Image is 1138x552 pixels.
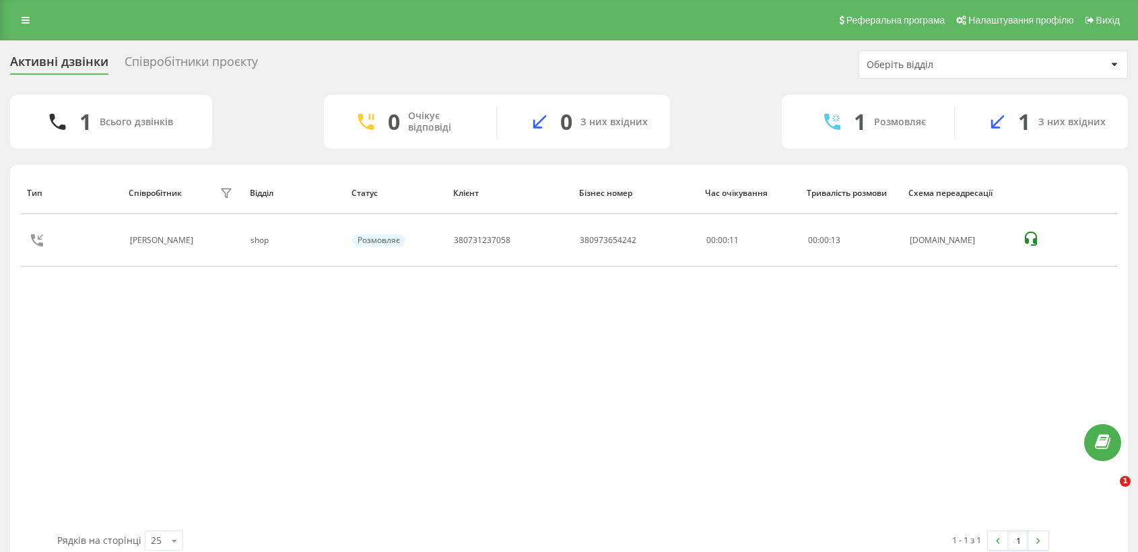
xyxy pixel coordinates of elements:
[79,109,92,135] div: 1
[352,234,405,246] div: Розмовляє
[10,55,108,75] div: Активні дзвінки
[1092,476,1125,508] iframe: Intercom live chat
[968,15,1073,26] span: Налаштування профілю
[1120,476,1131,487] span: 1
[807,188,896,198] div: Тривалість розмови
[580,116,648,128] div: З них вхідних
[352,188,440,198] div: Статус
[1008,531,1028,550] a: 1
[874,116,926,128] div: Розмовляє
[819,234,829,246] span: 00
[560,109,572,135] div: 0
[867,59,1028,71] div: Оберіть відділ
[454,236,510,245] div: 380731237058
[408,110,476,133] div: Очікує відповіді
[57,534,141,547] span: Рядків на сторінці
[808,234,817,246] span: 00
[151,534,162,547] div: 25
[579,188,692,198] div: Бізнес номер
[453,188,566,198] div: Клієнт
[130,236,197,245] div: [PERSON_NAME]
[100,116,173,128] div: Всього дзвінків
[250,188,339,198] div: Відділ
[250,236,337,245] div: shop
[910,236,1008,245] div: [DOMAIN_NAME]
[854,109,866,135] div: 1
[1038,116,1106,128] div: З них вхідних
[846,15,945,26] span: Реферальна програма
[831,234,840,246] span: 13
[388,109,400,135] div: 0
[27,188,116,198] div: Тип
[125,55,258,75] div: Співробітники проєкту
[580,236,636,245] div: 380973654242
[706,236,793,245] div: 00:00:11
[1096,15,1120,26] span: Вихід
[1018,109,1030,135] div: 1
[129,188,182,198] div: Співробітник
[808,236,840,245] div: : :
[705,188,794,198] div: Час очікування
[952,533,981,547] div: 1 - 1 з 1
[908,188,1009,198] div: Схема переадресації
